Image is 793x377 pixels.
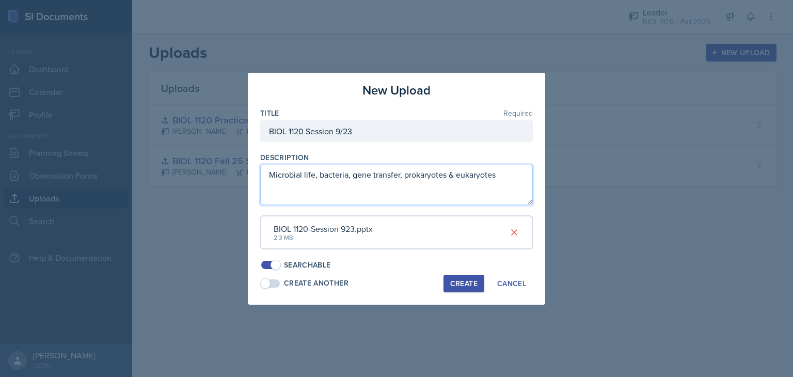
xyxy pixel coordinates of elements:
button: Create [443,275,484,292]
h3: New Upload [362,81,431,100]
div: Cancel [497,279,526,288]
div: BIOL 1120-Session 923.pptx [274,223,373,235]
div: Create Another [284,278,348,289]
div: Create [450,279,478,288]
div: Searchable [284,260,331,271]
label: Description [260,152,309,163]
input: Enter title [260,120,533,142]
span: Required [503,109,533,117]
button: Cancel [490,275,533,292]
div: 2.3 MB [274,233,373,242]
label: Title [260,108,279,118]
